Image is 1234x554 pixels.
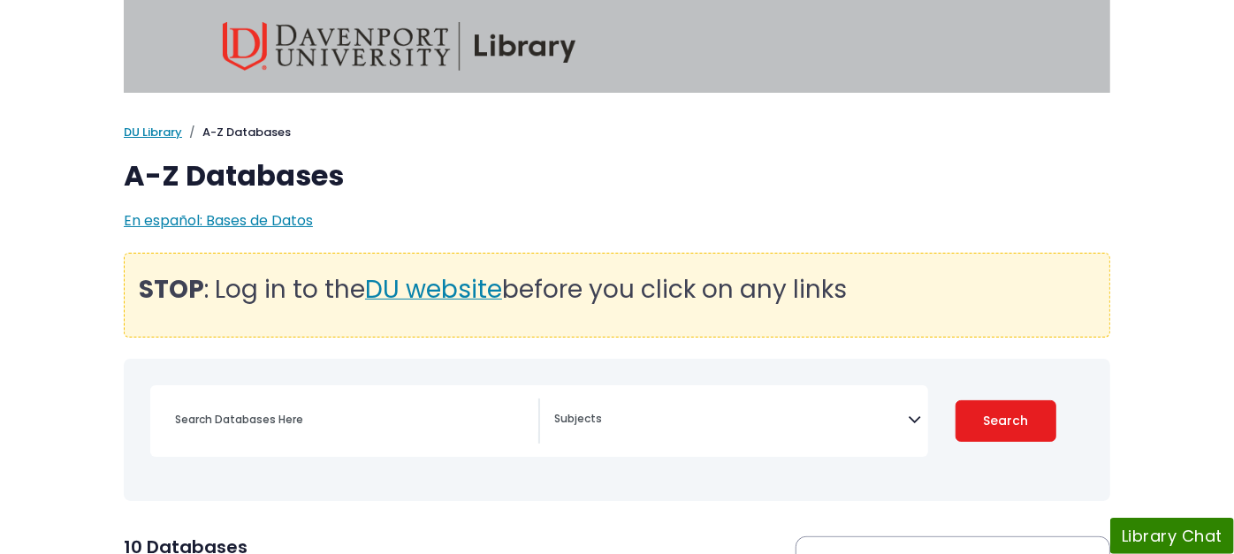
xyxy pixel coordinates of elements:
img: Davenport University Library [223,22,576,71]
span: DU website [365,272,502,307]
button: Library Chat [1110,518,1234,554]
textarea: Search [554,414,908,428]
nav: breadcrumb [124,124,1110,141]
span: before you click on any links [502,272,847,307]
span: : Log in to the [139,272,365,307]
h1: A-Z Databases [124,159,1110,193]
input: Search database by title or keyword [164,406,538,432]
li: A-Z Databases [182,124,291,141]
strong: STOP [139,272,204,307]
a: En español: Bases de Datos [124,210,313,231]
nav: Search filters [124,359,1110,501]
button: Submit for Search Results [956,400,1056,442]
a: DU website [365,285,502,302]
a: DU Library [124,124,182,140]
